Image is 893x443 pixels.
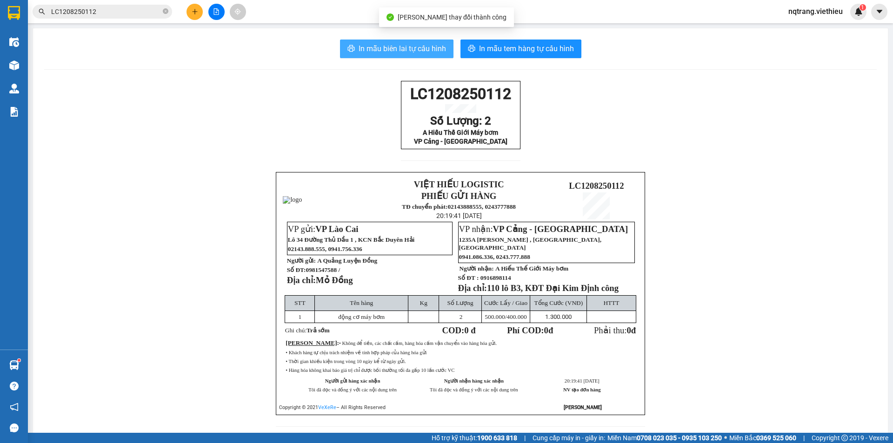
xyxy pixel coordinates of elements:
[288,245,362,252] span: 02143.888.555, 0941.756.336
[421,191,497,201] strong: PHIẾU GỬI HÀNG
[414,138,507,145] span: VP Cảng - [GEOGRAPHIC_DATA]
[298,313,301,320] span: 1
[460,265,494,272] strong: Người nhận:
[9,107,19,117] img: solution-icon
[432,433,517,443] span: Hỗ trợ kỹ thuật:
[308,387,397,392] span: Tôi đã đọc và đồng ý với các nội dung trên
[854,7,863,16] img: icon-new-feature
[423,129,498,136] span: A Hiếu Thế Giới Máy bơm
[564,404,602,410] strong: [PERSON_NAME]
[447,299,473,306] span: Số Lượng
[347,45,355,53] span: printer
[283,196,302,204] img: logo
[39,8,45,15] span: search
[860,4,866,11] sup: 1
[234,8,241,15] span: aim
[279,404,386,410] span: Copyright © 2021 – All Rights Reserved
[495,265,568,272] span: A Hiếu Thế Giới Máy bơm
[41,29,88,49] strong: PHIẾU GỬI HÀNG
[10,423,19,432] span: message
[49,59,90,73] strong: 02143888555, 0243777888
[208,4,225,20] button: file-add
[459,224,628,234] span: VP nhận:
[460,313,463,320] span: 2
[484,299,527,306] span: Cước Lấy / Giao
[459,236,601,251] span: 1235A [PERSON_NAME] , [GEOGRAPHIC_DATA], [GEOGRAPHIC_DATA]
[594,325,636,335] span: Phải thu:
[288,236,415,243] span: Lô 34 Đường Thủ Dầu 1 , KCN Bắc Duyên Hải
[387,13,394,21] span: check-circle
[192,8,198,15] span: plus
[340,40,453,58] button: printerIn mẫu biên lai tự cấu hình
[91,54,146,64] span: LC1208250096
[477,434,517,442] strong: 1900 633 818
[447,203,516,210] strong: 02143888555, 0243777888
[339,341,497,346] span: • Không để tiền, các chất cấm, hàng hóa cấm vận chuyển vào hàng hóa gửi.
[460,40,581,58] button: printerIn mẫu tem hàng tự cấu hình
[410,85,511,103] span: LC1208250112
[603,299,619,306] span: HTTT
[436,212,482,219] span: 20:19:41 [DATE]
[487,283,619,293] span: 110 lô B3, KĐT Đại Kim Định công
[524,433,526,443] span: |
[213,8,220,15] span: file-add
[544,325,548,335] span: 0
[286,339,339,346] span: :
[9,60,19,70] img: warehouse-icon
[40,51,80,66] strong: TĐ chuyển phát:
[493,224,628,234] span: VP Cảng - [GEOGRAPHIC_DATA]
[10,382,19,390] span: question-circle
[803,433,805,443] span: |
[51,7,161,17] input: Tìm tên, số ĐT hoặc mã đơn
[875,7,884,16] span: caret-down
[286,339,337,346] span: [PERSON_NAME]
[402,203,447,210] strong: TĐ chuyển phát:
[338,313,385,320] span: động cơ máy bơm
[569,181,624,191] span: LC1208250112
[306,266,340,273] span: 0981547588 /
[414,179,504,189] strong: VIỆT HIẾU LOGISTIC
[442,325,476,335] strong: COD:
[485,313,526,320] span: /400.000
[464,325,475,335] span: 0 đ
[187,4,203,20] button: plus
[485,313,505,320] span: 500.000
[459,253,530,260] span: 0941.086.336, 0243.777.888
[285,327,330,334] span: Ghi chú:
[230,4,246,20] button: aim
[458,274,479,281] strong: Số ĐT :
[42,7,87,27] strong: VIỆT HIẾU LOGISTIC
[430,387,518,392] span: Tôi đã đọc và đồng ý với các nội dung trên
[480,274,511,281] span: 0916898114
[317,257,377,264] span: A Quảng Luyện Đồng
[294,299,306,306] span: STT
[781,6,850,17] span: nqtrang.viethieu
[18,359,20,362] sup: 1
[607,433,722,443] span: Miền Nam
[841,435,848,441] span: copyright
[420,299,427,306] span: Kg
[325,378,380,383] strong: Người gửi hàng xác nhận
[287,266,340,273] strong: Số ĐT:
[286,350,427,355] span: • Khách hàng tự chịu trách nhiệm về tính hợp pháp của hàng hóa gửi
[724,436,727,440] span: ⚪️
[9,84,19,93] img: warehouse-icon
[861,4,864,11] span: 1
[3,28,39,64] img: logo
[563,387,600,392] strong: NV tạo đơn hàng
[316,275,353,285] span: Mỏ Đồng
[9,37,19,47] img: warehouse-icon
[565,378,600,383] span: 20:19:41 [DATE]
[10,403,19,411] span: notification
[163,8,168,14] span: close-circle
[307,327,329,334] span: Trả sớm
[287,257,316,264] strong: Người gửi:
[398,13,506,21] span: [PERSON_NAME] thay đổi thành công
[9,360,19,370] img: warehouse-icon
[507,325,553,335] strong: Phí COD: đ
[430,114,491,127] span: Số Lượng: 2
[871,4,887,20] button: caret-down
[8,6,20,20] img: logo-vxr
[359,43,446,54] span: In mẫu biên lai tự cấu hình
[631,325,636,335] span: đ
